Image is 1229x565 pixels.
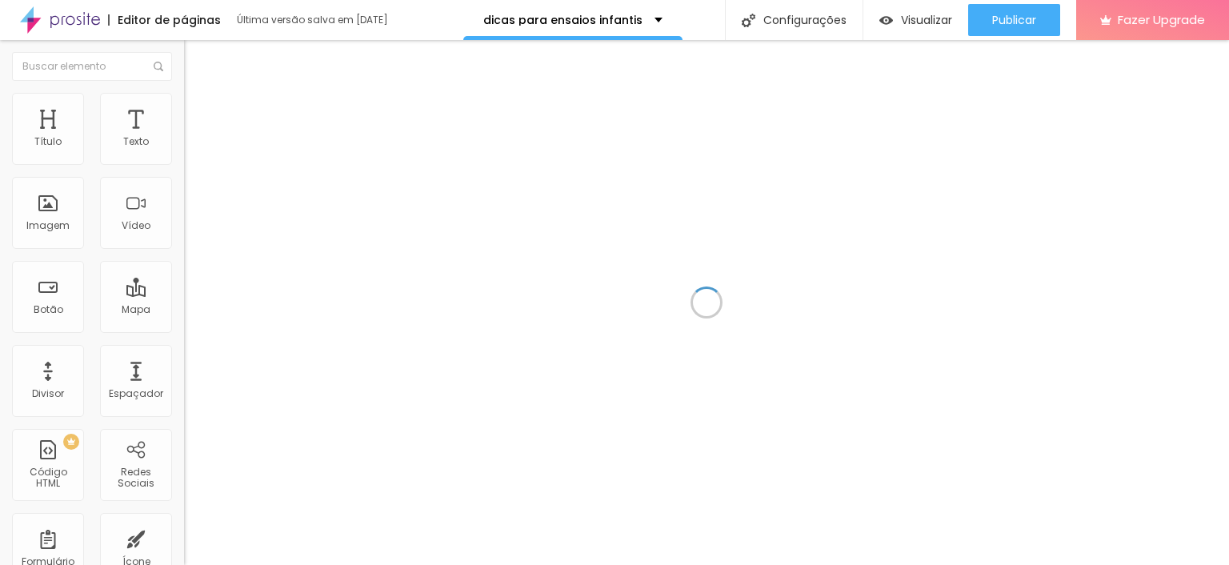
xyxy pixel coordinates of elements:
div: Imagem [26,220,70,231]
img: view-1.svg [879,14,893,27]
div: Divisor [32,388,64,399]
span: Visualizar [901,14,952,26]
input: Buscar elemento [12,52,172,81]
div: Espaçador [109,388,163,399]
div: Redes Sociais [104,467,167,490]
div: Última versão salva em [DATE] [237,15,421,25]
img: Icone [154,62,163,71]
div: Texto [123,136,149,147]
div: Editor de páginas [108,14,221,26]
button: Publicar [968,4,1060,36]
span: Fazer Upgrade [1118,13,1205,26]
div: Título [34,136,62,147]
button: Visualizar [863,4,968,36]
img: Icone [742,14,755,27]
p: dicas para ensaios infantis [483,14,643,26]
div: Código HTML [16,467,79,490]
div: Mapa [122,304,150,315]
span: Publicar [992,14,1036,26]
div: Botão [34,304,63,315]
div: Vídeo [122,220,150,231]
